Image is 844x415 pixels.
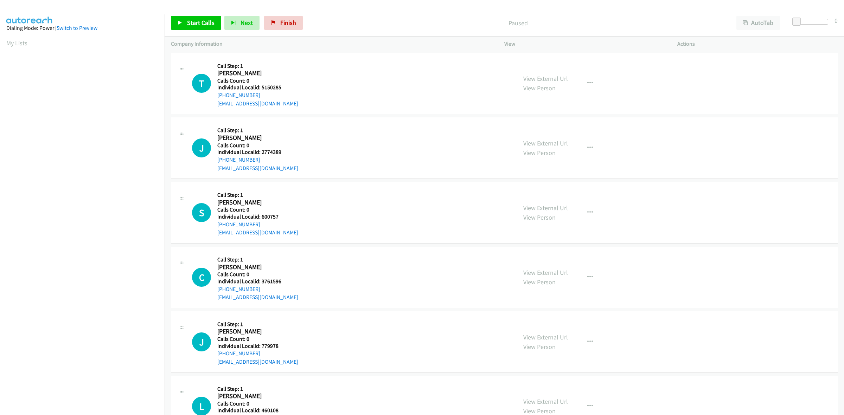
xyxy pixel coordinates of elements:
a: View Person [523,149,556,157]
a: [EMAIL_ADDRESS][DOMAIN_NAME] [217,229,298,236]
iframe: Dialpad [6,54,165,388]
h5: Call Step: 1 [217,256,298,263]
span: Next [241,19,253,27]
span: Finish [280,19,296,27]
div: The call is yet to be attempted [192,268,211,287]
h5: Individual Localid: 2774389 [217,149,298,156]
h2: [PERSON_NAME] [217,328,290,336]
a: View External Url [523,397,568,406]
a: View External Url [523,74,568,83]
a: View Person [523,278,556,286]
h2: [PERSON_NAME] [217,134,290,142]
h5: Call Step: 1 [217,385,298,393]
h5: Calls Count: 0 [217,336,298,343]
p: Actions [677,40,838,48]
h5: Calls Count: 0 [217,400,298,407]
a: Start Calls [171,16,221,30]
p: Paused [312,18,724,28]
h5: Calls Count: 0 [217,206,298,213]
a: My Lists [6,39,27,47]
a: View Person [523,407,556,415]
h5: Calls Count: 0 [217,142,298,149]
a: View External Url [523,204,568,212]
a: View External Url [523,139,568,147]
div: 0 [835,16,838,25]
a: Finish [264,16,303,30]
a: View Person [523,84,556,92]
button: AutoTab [736,16,780,30]
p: Company Information [171,40,492,48]
p: View [504,40,665,48]
a: View Person [523,343,556,351]
a: [EMAIL_ADDRESS][DOMAIN_NAME] [217,294,298,300]
h5: Calls Count: 0 [217,77,298,84]
h1: T [192,74,211,93]
h5: Call Step: 1 [217,63,298,70]
h5: Individual Localid: 5150285 [217,84,298,91]
a: [PHONE_NUMBER] [217,156,260,163]
h2: [PERSON_NAME] [217,392,290,400]
div: Dialing Mode: Power | [6,24,158,32]
h1: S [192,203,211,222]
h5: Call Step: 1 [217,192,298,199]
h5: Individual Localid: 460108 [217,407,298,414]
a: [PHONE_NUMBER] [217,221,260,228]
a: [PHONE_NUMBER] [217,92,260,98]
a: [EMAIL_ADDRESS][DOMAIN_NAME] [217,165,298,171]
h5: Individual Localid: 3761596 [217,278,298,285]
h5: Individual Localid: 779978 [217,343,298,350]
h2: [PERSON_NAME] [217,263,290,271]
button: Next [224,16,260,30]
a: [EMAIL_ADDRESS][DOMAIN_NAME] [217,100,298,107]
div: The call is yet to be attempted [192,203,211,222]
h2: [PERSON_NAME] [217,69,290,77]
span: Start Calls [187,19,215,27]
div: The call is yet to be attempted [192,138,211,157]
a: View Person [523,213,556,221]
a: [PHONE_NUMBER] [217,286,260,292]
a: [PHONE_NUMBER] [217,350,260,357]
div: Delay between calls (in seconds) [796,19,828,25]
a: [EMAIL_ADDRESS][DOMAIN_NAME] [217,358,298,365]
h5: Call Step: 1 [217,127,298,134]
h5: Calls Count: 0 [217,271,298,278]
h1: C [192,268,211,287]
a: View External Url [523,333,568,341]
a: View External Url [523,268,568,277]
h5: Individual Localid: 600757 [217,213,298,220]
div: The call is yet to be attempted [192,74,211,93]
h1: J [192,332,211,351]
h5: Call Step: 1 [217,321,298,328]
div: The call is yet to be attempted [192,332,211,351]
h2: [PERSON_NAME] [217,199,290,207]
a: Switch to Preview [57,25,97,31]
h1: J [192,138,211,157]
